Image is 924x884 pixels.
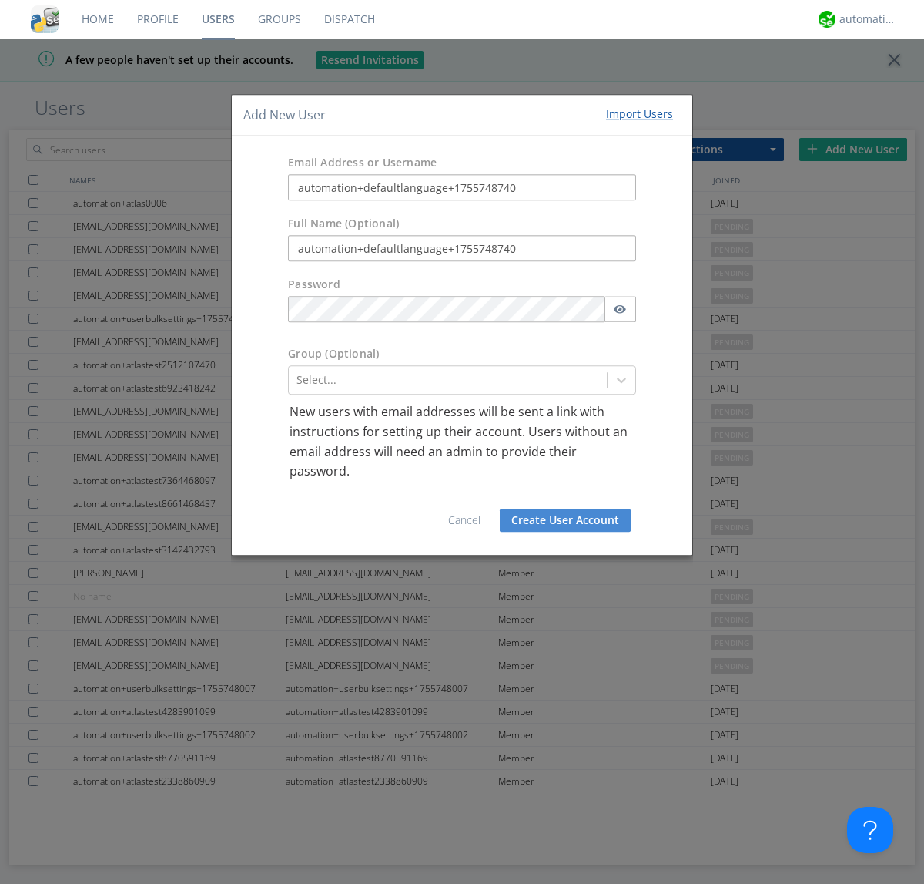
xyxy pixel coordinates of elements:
div: automation+atlas [839,12,897,27]
label: Password [288,277,340,293]
button: Create User Account [500,509,631,532]
img: cddb5a64eb264b2086981ab96f4c1ba7 [31,5,59,33]
label: Full Name (Optional) [288,217,399,232]
a: Cancel [448,513,480,527]
input: Julie Appleseed [288,236,636,262]
img: d2d01cd9b4174d08988066c6d424eccd [819,11,835,28]
h4: Add New User [243,106,326,124]
p: New users with email addresses will be sent a link with instructions for setting up their account... [290,403,634,482]
label: Email Address or Username [288,156,437,171]
label: Group (Optional) [288,347,379,362]
div: Import Users [606,106,673,122]
input: e.g. email@address.com, Housekeeping1 [288,175,636,201]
